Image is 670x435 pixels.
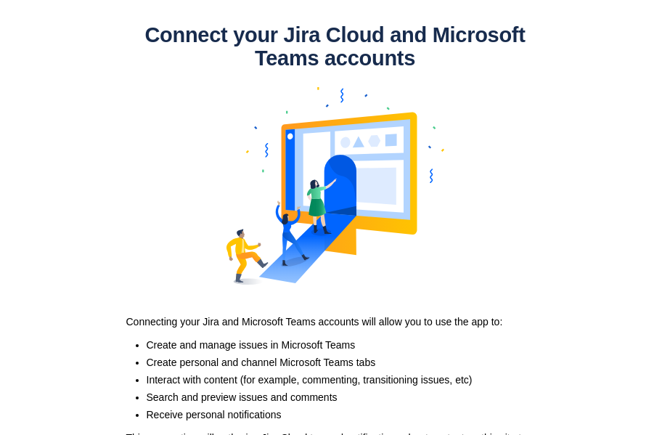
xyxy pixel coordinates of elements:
h1: Connect your Jira Cloud and Microsoft Teams accounts [118,23,553,70]
li: Create personal and channel Microsoft Teams tabs [147,355,553,370]
li: Search and preview issues and comments [147,390,553,404]
p: Connecting your Jira and Microsoft Teams accounts will allow you to use the app to: [126,314,544,329]
li: Create and manage issues in Microsoft Teams [147,338,553,352]
li: Interact with content (for example, commenting, transitioning issues, etc) [147,373,553,387]
li: Receive personal notifications [147,407,553,422]
img: account-mapping.svg [226,70,444,302]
